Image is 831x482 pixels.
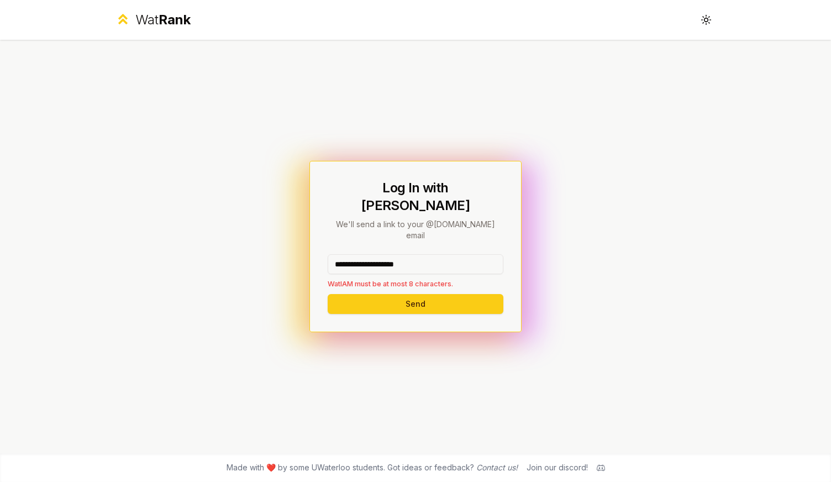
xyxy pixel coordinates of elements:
p: WatIAM must be at most 8 characters. [328,279,503,289]
div: Join our discord! [527,462,588,473]
a: WatRank [115,11,191,29]
span: Made with ❤️ by some UWaterloo students. Got ideas or feedback? [227,462,518,473]
h1: Log In with [PERSON_NAME] [328,179,503,214]
p: We'll send a link to your @[DOMAIN_NAME] email [328,219,503,241]
button: Send [328,294,503,314]
a: Contact us! [476,463,518,472]
span: Rank [159,12,191,28]
div: Wat [135,11,191,29]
